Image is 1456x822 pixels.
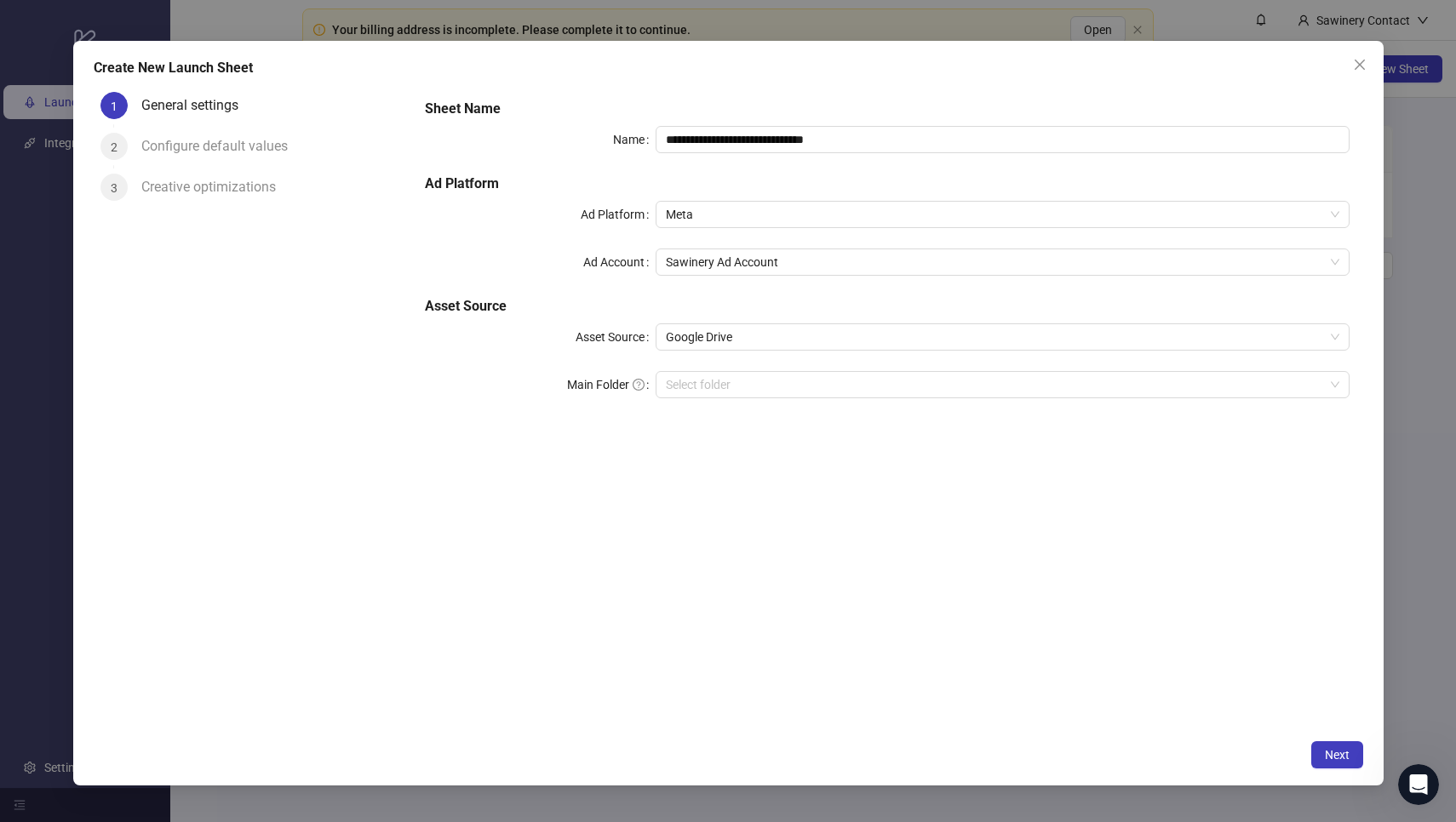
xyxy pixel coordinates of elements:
[581,201,656,228] label: Ad Platform
[1398,764,1439,805] iframe: Intercom live chat
[424,296,1349,317] h5: Asset Source
[1325,749,1350,762] span: Next
[141,133,301,160] div: Configure default values
[111,140,118,154] span: 2
[656,126,1350,153] input: Name
[1353,58,1367,71] span: close
[141,92,252,119] div: General settings
[111,100,118,113] span: 1
[633,379,645,391] span: question-circle
[1346,51,1373,78] button: Close
[111,181,118,195] span: 3
[94,58,1363,78] div: Create New Launch Sheet
[666,249,1339,275] span: Sawinery Ad Account
[666,202,1339,227] span: Meta
[424,99,1349,119] h5: Sheet Name
[583,248,656,276] label: Ad Account
[424,174,1349,194] h5: Ad Platform
[576,323,656,351] label: Asset Source
[567,371,656,398] label: Main Folder
[1311,742,1363,769] button: Next
[666,324,1339,350] span: Google Drive
[141,174,289,201] div: Creative optimizations
[613,126,656,153] label: Name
